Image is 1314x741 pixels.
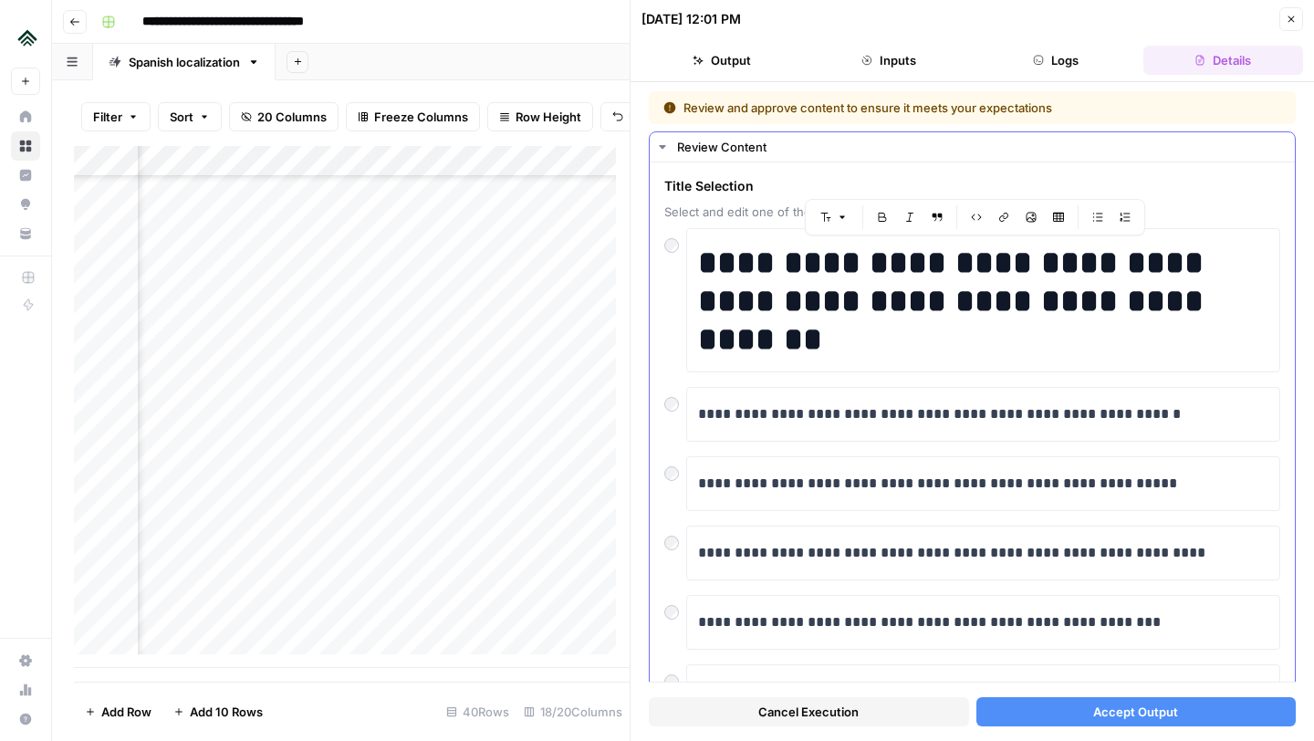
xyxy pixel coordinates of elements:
[11,190,40,219] a: Opportunities
[11,704,40,734] button: Help + Support
[11,161,40,190] a: Insights
[51,29,89,44] div: v 4.0.25
[76,106,90,120] img: tab_domain_overview_orange.svg
[976,46,1136,75] button: Logs
[374,108,468,126] span: Freeze Columns
[194,106,209,120] img: tab_keywords_by_traffic_grey.svg
[663,99,1167,117] div: Review and approve content to ensure it meets your expectations
[11,219,40,248] a: Your Data
[214,108,290,120] div: Palabras clave
[170,108,193,126] span: Sort
[74,697,162,726] button: Add Row
[650,132,1295,162] button: Review Content
[641,46,801,75] button: Output
[808,46,968,75] button: Inputs
[677,138,1284,156] div: Review Content
[11,646,40,675] a: Settings
[439,697,516,726] div: 40 Rows
[516,108,581,126] span: Row Height
[976,697,1297,726] button: Accept Output
[1143,46,1303,75] button: Details
[641,10,741,28] div: [DATE] 12:01 PM
[11,15,40,60] button: Workspace: Uplisting
[11,675,40,704] a: Usage
[81,102,151,131] button: Filter
[11,131,40,161] a: Browse
[11,21,44,54] img: Uplisting Logo
[29,47,44,62] img: website_grey.svg
[758,703,859,721] span: Cancel Execution
[47,47,204,62] div: Dominio: [DOMAIN_NAME]
[600,102,672,131] button: Undo
[664,177,1280,195] span: Title Selection
[649,697,969,726] button: Cancel Execution
[93,108,122,126] span: Filter
[1093,703,1178,721] span: Accept Output
[516,697,630,726] div: 18/20 Columns
[101,703,151,721] span: Add Row
[158,102,222,131] button: Sort
[11,102,40,131] a: Home
[664,203,1280,221] span: Select and edit one of the titles
[129,53,240,71] div: Spanish localization
[487,102,593,131] button: Row Height
[346,102,480,131] button: Freeze Columns
[96,108,140,120] div: Dominio
[229,102,339,131] button: 20 Columns
[93,44,276,80] a: Spanish localization
[162,697,274,726] button: Add 10 Rows
[257,108,327,126] span: 20 Columns
[29,29,44,44] img: logo_orange.svg
[190,703,263,721] span: Add 10 Rows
